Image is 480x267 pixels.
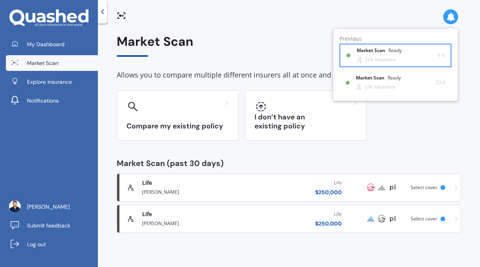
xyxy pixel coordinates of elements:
[377,183,386,192] img: Pinnacle Life
[436,79,445,87] span: 23 d
[9,200,21,212] img: ACg8ocJW3KB9RZuLh5ERZ63Oo6pUSGhjKaJ0NE2W43e19DeMtqKeV0g=s96-c
[365,84,395,90] div: Life Insurance
[27,240,46,248] span: Log out
[315,179,342,187] div: Life
[438,51,444,59] span: 9 d
[315,188,342,196] div: $ 250,000
[6,236,98,252] a: Log out
[142,218,235,227] div: [PERSON_NAME]
[366,57,396,62] div: Life Insurance
[254,113,357,131] h3: I don’t have an existing policy
[357,48,388,54] b: Market Scan
[388,76,401,81] div: Ready
[142,210,152,218] span: Life
[117,205,461,233] a: Life[PERSON_NAME]Life$250,000Pinnacle LifeAIAPartners LifeSelect cover
[6,55,98,71] a: Market Scan
[117,159,461,167] div: Market Scan (past 30 days)
[27,78,72,86] span: Explore insurance
[315,210,342,218] div: Life
[6,199,98,215] a: [PERSON_NAME]
[6,218,98,233] a: Submit feedback
[388,214,397,224] img: Partners Life
[27,59,58,67] span: Market Scan
[366,183,375,192] img: AIA
[339,35,451,43] div: Previous
[6,74,98,90] a: Explore insurance
[117,34,461,57] div: Market Scan
[117,173,461,202] a: Life[PERSON_NAME]Life$250,000AIAPinnacle LifePartners LifeSelect cover
[142,179,152,187] span: Life
[377,214,386,224] img: AIA
[356,76,388,81] b: Market Scan
[117,69,461,81] div: Allows you to compare multiple different insurers all at once and in one place.
[411,215,437,222] span: Select cover
[142,187,235,196] div: [PERSON_NAME]
[27,97,59,105] span: Notifications
[27,222,70,229] span: Submit feedback
[411,184,437,191] span: Select cover
[388,183,397,192] img: Partners Life
[366,214,375,224] img: Pinnacle Life
[27,40,65,48] span: My Dashboard
[315,220,342,227] div: $ 250,000
[6,93,98,108] a: Notifications
[126,122,229,131] h3: Compare my existing policy
[27,203,70,211] span: [PERSON_NAME]
[6,36,98,52] a: My Dashboard
[388,48,402,54] div: Ready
